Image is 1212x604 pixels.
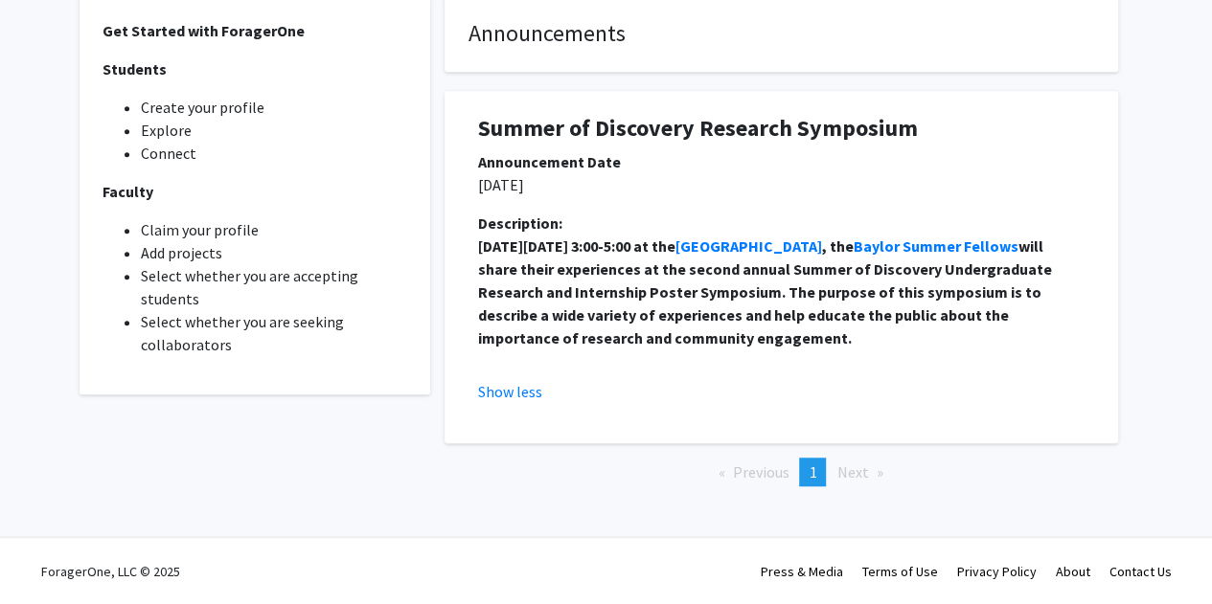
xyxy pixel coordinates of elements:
strong: [DATE][DATE] 3:00-5:00 at the [478,236,675,256]
li: Claim your profile [141,218,408,241]
h4: Announcements [469,20,1094,48]
button: Show less [478,380,542,403]
strong: will share their experiences at the second annual Summer of Discovery Undergraduate Research and ... [478,236,1055,347]
span: Next [836,462,868,481]
strong: Get Started with ForagerOne [103,21,305,40]
ul: Pagination [445,458,1118,486]
p: [DATE] [478,173,1085,196]
li: Connect [141,142,408,165]
li: Select whether you are seeking collaborators [141,310,408,356]
h1: Summer of Discovery Research Symposium [478,115,1085,143]
div: Description: [478,212,1085,235]
a: [GEOGRAPHIC_DATA] [675,236,822,256]
li: Select whether you are accepting students [141,264,408,310]
a: Press & Media [761,563,843,580]
li: Create your profile [141,96,408,119]
span: 1 [809,462,816,481]
a: Baylor Summer Fellows [854,236,1018,256]
strong: Students [103,59,167,78]
strong: Faculty [103,182,153,201]
a: Contact Us [1109,563,1172,580]
iframe: Chat [14,518,81,590]
span: Previous [732,462,789,481]
div: Announcement Date [478,150,1085,173]
strong: , the [822,236,854,256]
a: Terms of Use [862,563,938,580]
li: Add projects [141,241,408,264]
li: Explore [141,119,408,142]
a: Privacy Policy [957,563,1037,580]
a: About [1056,563,1090,580]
